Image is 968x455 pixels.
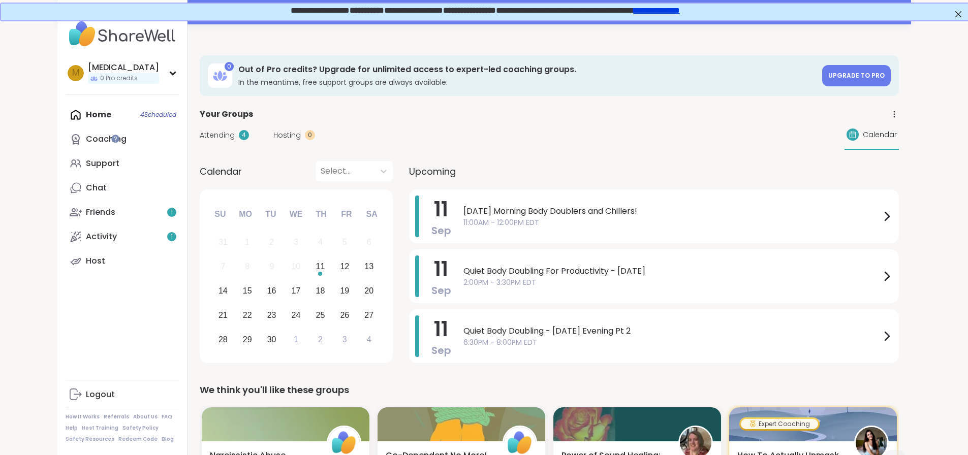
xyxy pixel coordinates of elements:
[239,130,249,140] div: 4
[822,65,891,86] a: Upgrade to Pro
[364,259,373,273] div: 13
[741,419,818,429] div: Expert Coaching
[86,207,115,218] div: Friends
[463,325,881,337] span: Quiet Body Doubling - [DATE] Evening Pt 2
[218,308,228,322] div: 21
[104,413,129,420] a: Referrals
[267,333,276,346] div: 30
[334,304,356,326] div: Choose Friday, September 26th, 2025
[171,208,173,217] span: 1
[86,231,117,242] div: Activity
[335,203,358,225] div: Fr
[292,259,301,273] div: 10
[318,333,323,346] div: 2
[86,158,119,169] div: Support
[238,64,816,75] h3: Out of Pro credits? Upgrade for unlimited access to expert-led coaching groups.
[358,304,380,326] div: Choose Saturday, September 27th, 2025
[358,232,380,253] div: Not available Saturday, September 6th, 2025
[218,235,228,249] div: 31
[364,284,373,298] div: 20
[245,259,249,273] div: 8
[200,108,253,120] span: Your Groups
[261,304,283,326] div: Choose Tuesday, September 23rd, 2025
[100,74,138,83] span: 0 Pro credits
[434,255,448,283] span: 11
[309,280,331,302] div: Choose Thursday, September 18th, 2025
[292,308,301,322] div: 24
[334,329,356,350] div: Choose Friday, October 3rd, 2025
[340,284,349,298] div: 19
[863,129,897,140] span: Calendar
[431,283,451,298] span: Sep
[463,217,881,228] span: 11:00AM - 12:00PM EDT
[66,127,179,151] a: Coaching
[218,333,228,346] div: 28
[171,233,173,241] span: 1
[285,203,307,225] div: We
[200,165,242,178] span: Calendar
[238,77,816,87] h3: In the meantime, free support groups are always available.
[409,165,456,178] span: Upcoming
[269,259,274,273] div: 9
[212,304,234,326] div: Choose Sunday, September 21st, 2025
[66,224,179,249] a: Activity1
[66,151,179,176] a: Support
[86,182,107,193] div: Chat
[463,337,881,348] span: 6:30PM - 8:00PM EDT
[261,232,283,253] div: Not available Tuesday, September 2nd, 2025
[285,304,307,326] div: Choose Wednesday, September 24th, 2025
[236,329,258,350] div: Choose Monday, September 29th, 2025
[273,130,301,141] span: Hosting
[212,256,234,278] div: Not available Sunday, September 7th, 2025
[358,329,380,350] div: Choose Saturday, October 4th, 2025
[66,200,179,224] a: Friends1
[309,304,331,326] div: Choose Thursday, September 25th, 2025
[236,232,258,253] div: Not available Monday, September 1st, 2025
[209,203,231,225] div: Su
[118,436,158,443] a: Redeem Code
[122,425,159,432] a: Safety Policy
[828,71,885,80] span: Upgrade to Pro
[434,315,448,343] span: 11
[200,130,235,141] span: Attending
[243,308,252,322] div: 22
[66,16,179,52] img: ShareWell Nav Logo
[309,256,331,278] div: Choose Thursday, September 11th, 2025
[66,249,179,273] a: Host
[309,232,331,253] div: Not available Thursday, September 4th, 2025
[318,235,323,249] div: 4
[334,232,356,253] div: Not available Friday, September 5th, 2025
[66,413,100,420] a: How It Works
[463,265,881,277] span: Quiet Body Doubling For Productivity - [DATE]
[294,235,298,249] div: 3
[200,383,899,397] div: We think you'll like these groups
[305,130,315,140] div: 0
[211,230,381,351] div: month 2025-09
[212,232,234,253] div: Not available Sunday, August 31st, 2025
[294,333,298,346] div: 1
[267,308,276,322] div: 23
[267,284,276,298] div: 16
[162,413,172,420] a: FAQ
[243,284,252,298] div: 15
[212,329,234,350] div: Choose Sunday, September 28th, 2025
[66,382,179,407] a: Logout
[340,259,349,273] div: 12
[310,203,332,225] div: Th
[66,425,78,432] a: Help
[360,203,383,225] div: Sa
[364,308,373,322] div: 27
[285,280,307,302] div: Choose Wednesday, September 17th, 2025
[285,329,307,350] div: Choose Wednesday, October 1st, 2025
[236,304,258,326] div: Choose Monday, September 22nd, 2025
[342,333,347,346] div: 3
[285,232,307,253] div: Not available Wednesday, September 3rd, 2025
[261,329,283,350] div: Choose Tuesday, September 30th, 2025
[111,135,119,143] iframe: Spotlight
[162,436,174,443] a: Blog
[261,280,283,302] div: Choose Tuesday, September 16th, 2025
[218,284,228,298] div: 14
[86,389,115,400] div: Logout
[342,235,347,249] div: 5
[340,308,349,322] div: 26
